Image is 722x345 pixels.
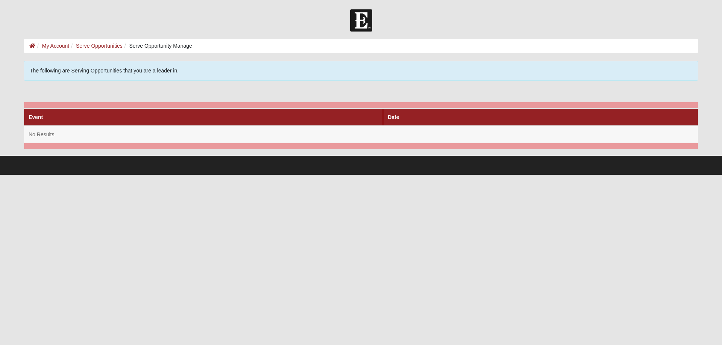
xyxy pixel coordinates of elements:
img: Church of Eleven22 Logo [350,9,372,32]
div: The following are Serving Opportunities that you are a leader in. [24,61,698,81]
li: Serve Opportunity Manage [123,42,192,50]
span: No Results [29,131,54,137]
a: Event [29,114,43,120]
a: Date [388,114,399,120]
a: My Account [42,43,69,49]
a: Serve Opportunities [76,43,123,49]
